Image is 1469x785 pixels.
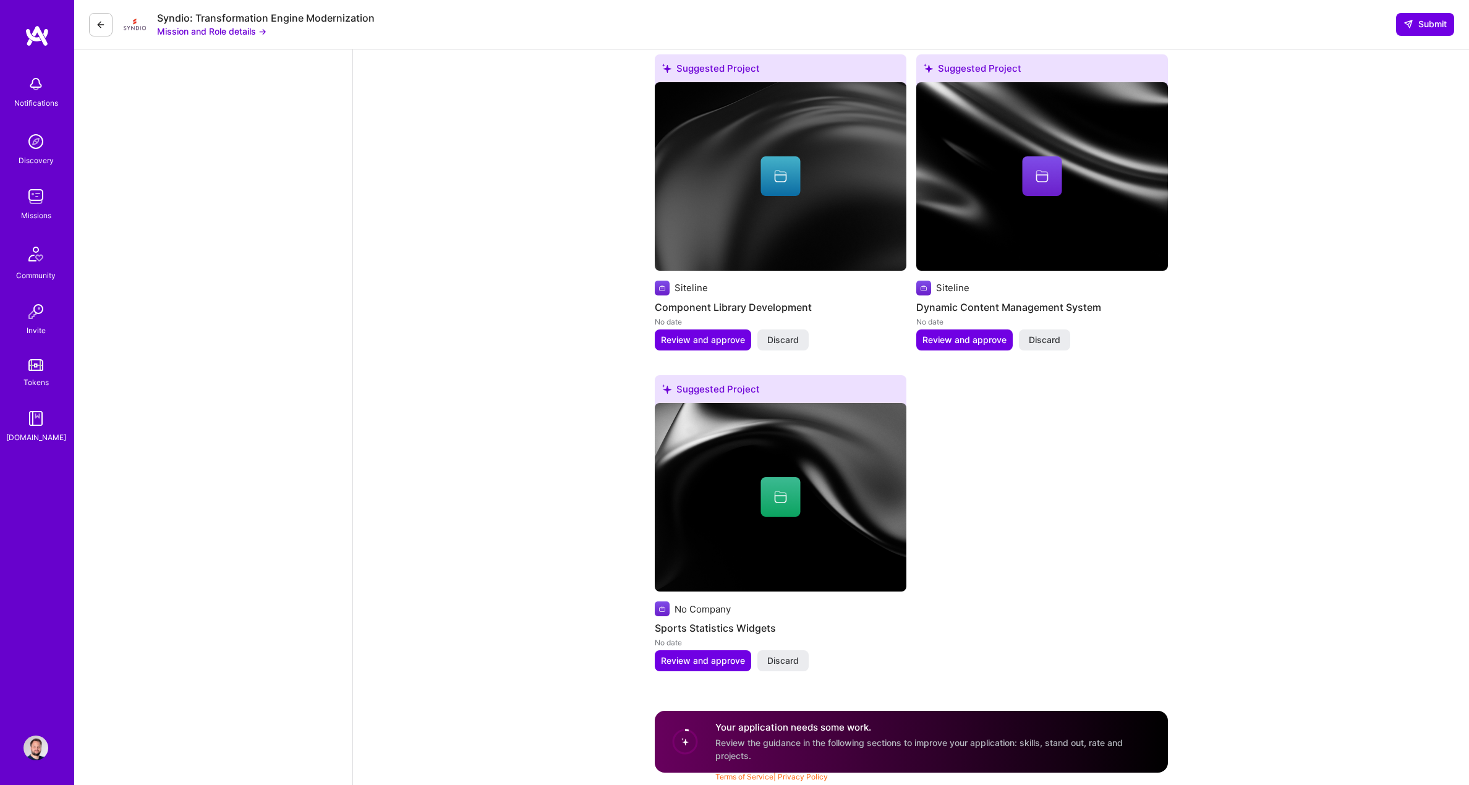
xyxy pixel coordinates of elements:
[757,650,809,671] button: Discard
[655,601,670,616] img: Company logo
[916,54,1168,87] div: Suggested Project
[715,772,828,781] span: |
[122,12,147,37] img: Company Logo
[25,25,49,47] img: logo
[778,772,828,781] a: Privacy Policy
[767,655,799,667] span: Discard
[19,154,54,167] div: Discovery
[922,334,1007,346] span: Review and approve
[916,299,1168,315] h4: Dynamic Content Management System
[21,239,51,269] img: Community
[655,375,906,408] div: Suggested Project
[28,359,43,371] img: tokens
[157,12,375,25] div: Syndio: Transformation Engine Modernization
[655,650,751,671] button: Review and approve
[1403,18,1447,30] span: Submit
[661,334,745,346] span: Review and approve
[655,620,906,636] h4: Sports Statistics Widgets
[655,82,906,271] img: cover
[715,737,1123,761] span: Review the guidance in the following sections to improve your application: skills, stand out, rat...
[23,376,49,389] div: Tokens
[916,315,1168,328] div: No date
[655,636,906,649] div: No date
[74,748,1469,779] div: © 2025 ATeams Inc., All rights reserved.
[16,269,56,282] div: Community
[662,64,671,73] i: icon SuggestedTeams
[655,299,906,315] h4: Component Library Development
[916,281,931,295] img: Company logo
[757,329,809,350] button: Discard
[20,736,51,760] a: User Avatar
[655,329,751,350] button: Review and approve
[767,334,799,346] span: Discard
[1396,13,1454,35] button: Submit
[1029,334,1060,346] span: Discard
[14,96,58,109] div: Notifications
[924,64,933,73] i: icon SuggestedTeams
[1403,19,1413,29] i: icon SendLight
[23,406,48,431] img: guide book
[655,403,906,592] img: cover
[655,54,906,87] div: Suggested Project
[6,431,66,444] div: [DOMAIN_NAME]
[936,281,969,294] div: Siteline
[916,329,1013,350] button: Review and approve
[655,315,906,328] div: No date
[23,299,48,324] img: Invite
[675,603,731,616] div: No Company
[916,82,1168,271] img: cover
[96,20,106,30] i: icon LeftArrowDark
[27,324,46,337] div: Invite
[675,281,708,294] div: Siteline
[23,72,48,96] img: bell
[1019,329,1070,350] button: Discard
[715,721,1153,734] h4: Your application needs some work.
[23,129,48,154] img: discovery
[21,209,51,222] div: Missions
[715,772,773,781] a: Terms of Service
[662,384,671,394] i: icon SuggestedTeams
[23,736,48,760] img: User Avatar
[157,25,266,38] button: Mission and Role details →
[23,184,48,209] img: teamwork
[655,281,670,295] img: Company logo
[661,655,745,667] span: Review and approve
